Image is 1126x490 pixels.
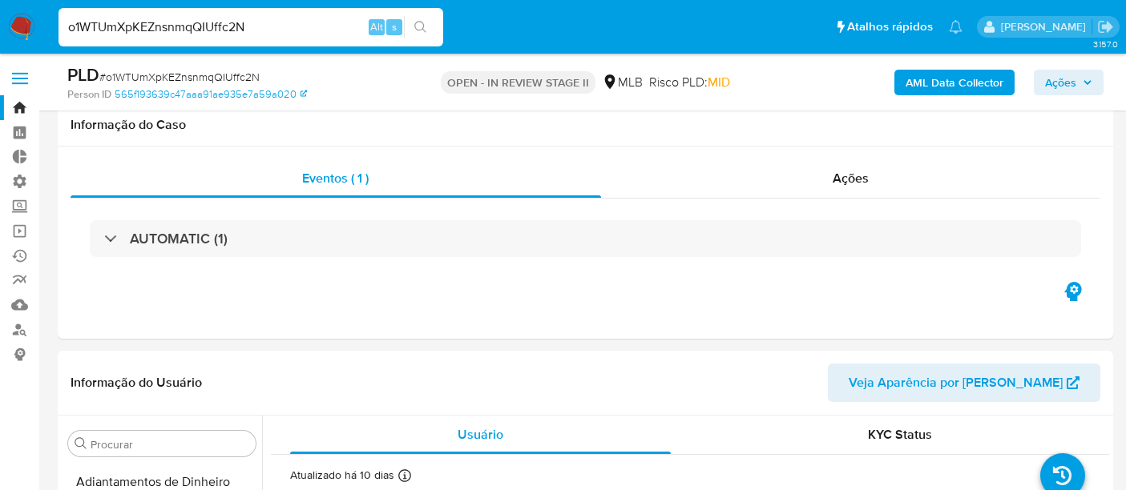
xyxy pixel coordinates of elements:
[828,363,1100,402] button: Veja Aparência por [PERSON_NAME]
[1034,70,1104,95] button: Ações
[392,19,397,34] span: s
[90,220,1081,257] div: AUTOMATIC (1)
[59,17,443,38] input: Pesquise usuários ou casos...
[649,74,730,91] span: Risco PLD:
[115,87,307,102] a: 565f193639c47aaa91ae935e7a59a020
[67,87,111,102] b: Person ID
[1001,19,1092,34] p: alexandra.macedo@mercadolivre.com
[949,20,963,34] a: Notificações
[130,230,228,247] h3: AUTOMATIC (1)
[906,70,1003,95] b: AML Data Collector
[602,74,643,91] div: MLB
[441,71,595,94] p: OPEN - IN REVIEW STAGE II
[67,62,99,87] b: PLD
[290,468,394,483] p: Atualizado há 10 dias
[404,16,437,38] button: search-icon
[847,18,933,35] span: Atalhos rápidos
[708,73,730,91] span: MID
[99,69,260,85] span: # o1WTUmXpKEZnsnmqQIUffc2N
[1045,70,1076,95] span: Ações
[71,375,202,391] h1: Informação do Usuário
[833,169,869,187] span: Ações
[370,19,383,34] span: Alt
[894,70,1015,95] button: AML Data Collector
[868,425,932,444] span: KYC Status
[75,437,87,450] button: Procurar
[302,169,369,187] span: Eventos ( 1 )
[91,437,249,452] input: Procurar
[1097,18,1114,35] a: Sair
[458,425,503,444] span: Usuário
[71,117,1100,133] h1: Informação do Caso
[849,363,1063,402] span: Veja Aparência por [PERSON_NAME]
